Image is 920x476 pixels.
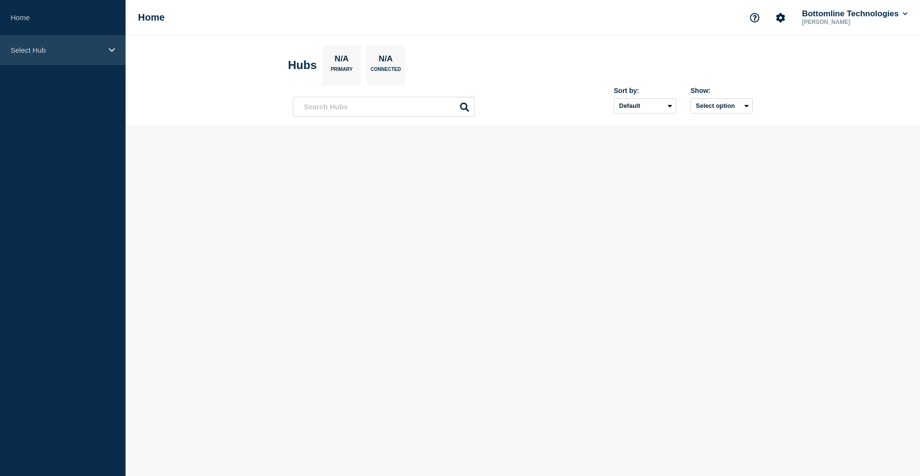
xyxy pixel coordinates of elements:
[331,54,352,67] p: N/A
[800,19,900,25] p: [PERSON_NAME]
[745,8,765,28] button: Support
[690,87,753,94] div: Show:
[138,12,165,23] h1: Home
[690,98,753,114] button: Select option
[11,46,103,54] p: Select Hub
[370,67,401,77] p: Connected
[770,8,791,28] button: Account settings
[293,97,475,116] input: Search Hubs
[614,87,676,94] div: Sort by:
[331,67,353,77] p: Primary
[614,98,676,114] select: Sort by
[800,9,909,19] button: Bottomline Technologies
[375,54,396,67] p: N/A
[288,58,317,72] h2: Hubs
